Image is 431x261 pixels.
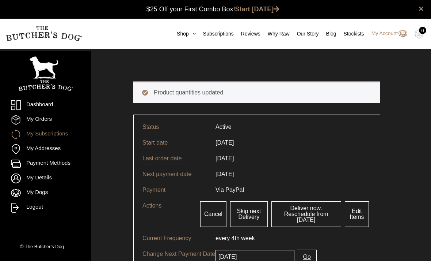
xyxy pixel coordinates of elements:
[142,250,215,258] p: Change Next Payment Date
[215,235,240,241] span: every 4th
[230,201,268,227] a: Skip next Delivery
[290,30,319,38] a: Our Story
[138,150,211,166] td: Last order date
[138,135,211,150] td: Start date
[196,30,234,38] a: Subscriptions
[11,174,80,183] a: My Details
[11,203,80,213] a: Logout
[142,234,215,243] p: Current Frequency
[211,135,238,150] td: [DATE]
[215,187,244,193] span: Via PayPal
[211,166,238,182] td: [DATE]
[18,56,73,91] img: TBD_Portrait_Logo_White.png
[419,27,426,34] div: 0
[260,30,290,38] a: Why Raw
[200,201,226,227] a: Cancel
[11,144,80,154] a: My Addresses
[11,159,80,169] a: Payment Methods
[138,166,211,182] td: Next payment date
[241,235,255,241] span: week
[211,119,236,135] td: Active
[271,201,341,227] a: Deliver now. Reschedule from [DATE]
[336,30,364,38] a: Stockists
[11,100,80,110] a: Dashboard
[419,4,424,13] a: close
[415,29,424,39] img: TBD_Cart-Empty.png
[319,30,336,38] a: Blog
[364,29,407,38] a: My Account
[133,81,380,103] div: Product quantities updated.
[169,30,196,38] a: Shop
[234,30,260,38] a: Reviews
[11,130,80,139] a: My Subscriptions
[138,119,211,135] td: Status
[138,198,194,230] td: Actions
[11,115,80,125] a: My Orders
[345,201,369,227] a: Edit Items
[11,188,80,198] a: My Dogs
[211,150,238,166] td: [DATE]
[235,5,280,13] a: Start [DATE]
[138,182,211,198] td: Payment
